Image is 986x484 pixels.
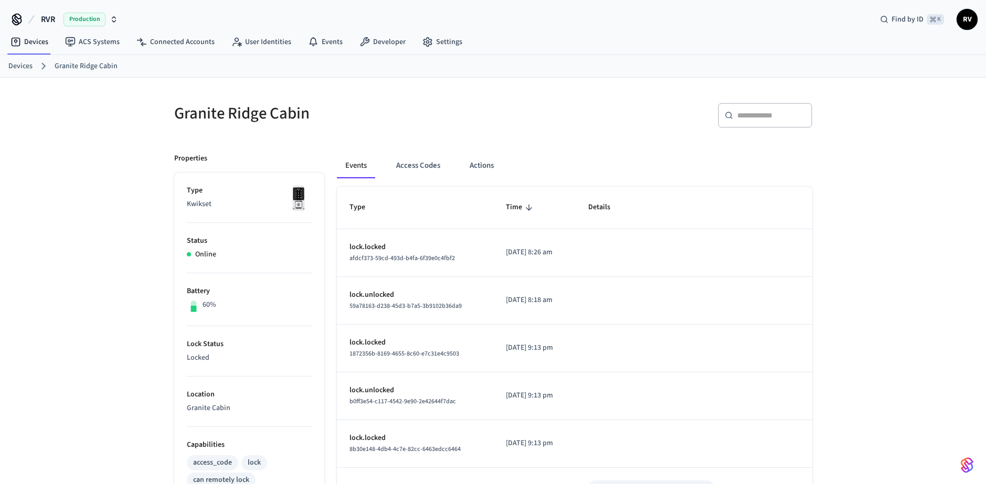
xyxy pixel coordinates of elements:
[349,302,462,310] span: 59a78163-d238-45d3-b7a5-3b9102b36da9
[957,9,978,30] button: RV
[187,439,312,450] p: Capabilities
[958,10,977,29] span: RV
[187,185,312,196] p: Type
[193,457,232,468] div: access_code
[349,445,461,454] span: 8b30e148-4db4-4c7e-82cc-6463edcc6464
[174,153,207,164] p: Properties
[892,14,924,25] span: Find by ID
[57,33,128,51] a: ACS Systems
[349,289,481,300] p: lock.unlocked
[2,33,57,51] a: Devices
[187,403,312,414] p: Granite Cabin
[349,254,455,263] span: afdcf373-59cd-493d-b4fa-6f39e0c4fbf2
[128,33,223,51] a: Connected Accounts
[349,242,481,253] p: lock.locked
[349,199,379,216] span: Type
[187,352,312,363] p: Locked
[872,10,952,29] div: Find by ID⌘ K
[248,457,261,468] div: lock
[349,433,481,444] p: lock.locked
[285,185,312,211] img: Kwikset Halo Touchscreen Wifi Enabled Smart Lock, Polished Chrome, Front
[337,153,812,178] div: ant example
[41,13,55,26] span: RVR
[588,199,624,216] span: Details
[506,199,536,216] span: Time
[349,337,481,348] p: lock.locked
[55,61,118,72] a: Granite Ridge Cabin
[927,14,944,25] span: ⌘ K
[388,153,449,178] button: Access Codes
[8,61,33,72] a: Devices
[187,286,312,297] p: Battery
[63,13,105,26] span: Production
[461,153,502,178] button: Actions
[506,390,563,401] p: [DATE] 9:13 pm
[203,299,216,310] p: 60%
[506,438,563,449] p: [DATE] 9:13 pm
[961,457,973,474] img: SeamLogoGradient.69752ec5.svg
[174,103,487,124] h5: Granite Ridge Cabin
[187,389,312,400] p: Location
[506,342,563,353] p: [DATE] 9:13 pm
[506,247,563,258] p: [DATE] 8:26 am
[349,397,456,406] span: b0ff3e54-c117-4542-9e90-2e42644f7dac
[351,33,414,51] a: Developer
[187,339,312,350] p: Lock Status
[414,33,471,51] a: Settings
[349,349,459,358] span: 1872356b-8169-4655-8c60-e7c31e4c9503
[195,249,216,260] p: Online
[187,235,312,246] p: Status
[187,199,312,210] p: Kwikset
[349,385,481,396] p: lock.unlocked
[300,33,351,51] a: Events
[337,153,375,178] button: Events
[506,295,563,306] p: [DATE] 8:18 am
[223,33,300,51] a: User Identities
